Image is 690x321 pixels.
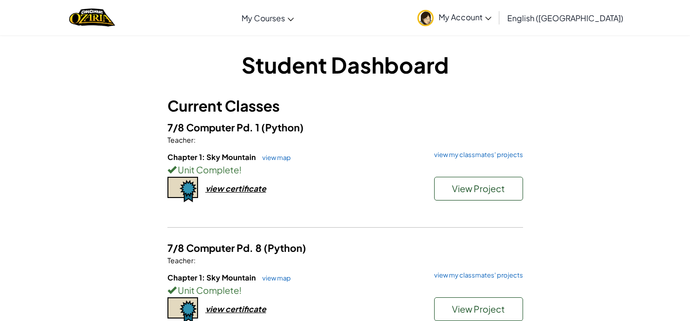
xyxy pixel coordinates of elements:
[167,49,523,80] h1: Student Dashboard
[167,121,261,133] span: 7/8 Computer Pd. 1
[167,273,257,282] span: Chapter 1: Sky Mountain
[167,304,266,314] a: view certificate
[242,13,285,23] span: My Courses
[502,4,628,31] a: English ([GEOGRAPHIC_DATA])
[167,177,198,202] img: certificate-icon.png
[194,135,196,144] span: :
[205,304,266,314] div: view certificate
[264,241,306,254] span: (Python)
[507,13,623,23] span: English ([GEOGRAPHIC_DATA])
[69,7,115,28] a: Ozaria by CodeCombat logo
[439,12,491,22] span: My Account
[69,7,115,28] img: Home
[167,183,266,194] a: view certificate
[412,2,496,33] a: My Account
[176,284,239,296] span: Unit Complete
[205,183,266,194] div: view certificate
[452,183,505,194] span: View Project
[176,164,239,175] span: Unit Complete
[237,4,299,31] a: My Courses
[429,152,523,158] a: view my classmates' projects
[194,256,196,265] span: :
[452,303,505,315] span: View Project
[167,95,523,117] h3: Current Classes
[167,152,257,161] span: Chapter 1: Sky Mountain
[434,297,523,321] button: View Project
[239,284,242,296] span: !
[167,256,194,265] span: Teacher
[239,164,242,175] span: !
[167,135,194,144] span: Teacher
[261,121,304,133] span: (Python)
[429,272,523,279] a: view my classmates' projects
[257,274,291,282] a: view map
[434,177,523,201] button: View Project
[257,154,291,161] a: view map
[167,241,264,254] span: 7/8 Computer Pd. 8
[417,10,434,26] img: avatar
